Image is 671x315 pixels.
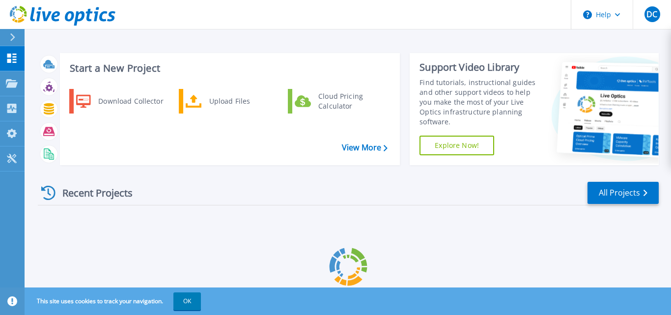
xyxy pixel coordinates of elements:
a: All Projects [587,182,659,204]
a: Explore Now! [419,136,494,155]
a: Download Collector [69,89,170,114]
div: Support Video Library [419,61,543,74]
h3: Start a New Project [70,63,387,74]
a: Upload Files [179,89,280,114]
button: OK [173,292,201,310]
a: View More [342,143,388,152]
div: Upload Files [204,91,277,111]
a: Cloud Pricing Calculator [288,89,389,114]
span: This site uses cookies to track your navigation. [27,292,201,310]
div: Find tutorials, instructional guides and other support videos to help you make the most of your L... [419,78,543,127]
div: Cloud Pricing Calculator [313,91,386,111]
div: Download Collector [93,91,168,111]
span: DC [646,10,657,18]
div: Recent Projects [38,181,146,205]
